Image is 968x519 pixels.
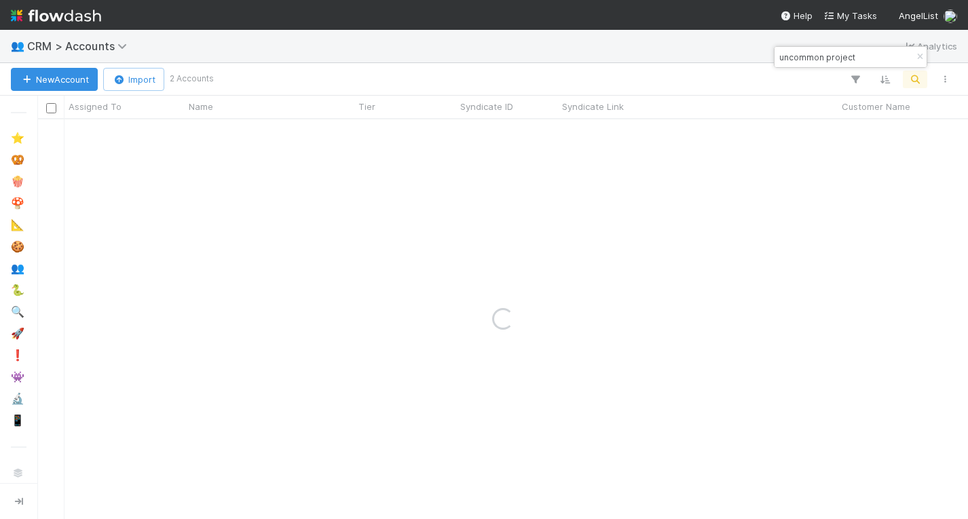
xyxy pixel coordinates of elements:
button: Import [103,68,164,91]
span: 🚀 [11,328,24,339]
span: My Tasks [823,10,877,21]
span: Tier [358,100,375,113]
span: 🍪 [11,241,24,252]
small: 2 Accounts [170,73,214,85]
input: Search... [777,49,912,65]
span: 🍿 [11,176,24,187]
span: 📱 [11,415,24,426]
img: logo-inverted-e16ddd16eac7371096b0.svg [11,4,101,27]
span: 📐 [11,219,24,231]
span: 🔍 [11,306,24,318]
span: 👾 [11,371,24,383]
span: Syndicate Link [562,100,624,113]
img: avatar_784ea27d-2d59-4749-b480-57d513651deb.png [944,9,957,23]
span: Syndicate ID [460,100,513,113]
span: 👥 [11,263,24,274]
button: NewAccount [11,68,98,91]
span: ⭐ [11,132,24,144]
span: 🍄 [11,197,24,209]
span: ❗ [11,349,24,361]
span: 🔬 [11,393,24,404]
a: Analytics [904,38,957,54]
span: AngelList [899,10,938,21]
span: 👥 [11,40,24,52]
span: 🥨 [11,154,24,166]
span: Customer Name [842,100,910,113]
span: Name [189,100,213,113]
div: Help [780,9,813,22]
span: 🐍 [11,284,24,296]
span: Assigned To [69,100,122,113]
input: Toggle All Rows Selected [46,103,56,113]
span: CRM > Accounts [27,39,134,53]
